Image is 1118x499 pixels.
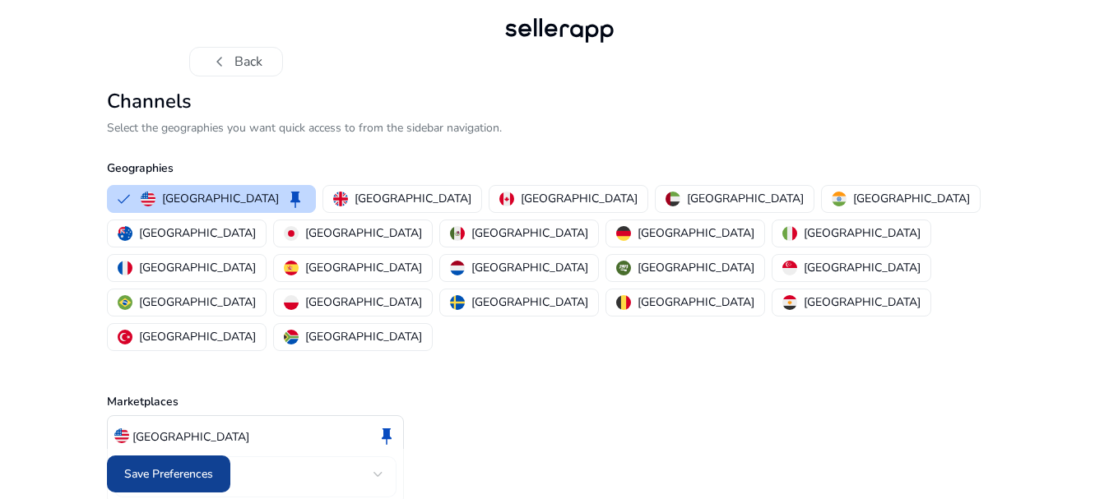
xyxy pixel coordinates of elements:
img: se.svg [450,295,465,310]
img: de.svg [616,226,631,241]
img: za.svg [284,330,299,344]
img: be.svg [616,295,631,310]
img: it.svg [782,226,797,241]
p: [GEOGRAPHIC_DATA] [804,224,921,242]
img: nl.svg [450,261,465,275]
p: [GEOGRAPHIC_DATA] [305,293,422,311]
p: [GEOGRAPHIC_DATA] [139,259,256,276]
img: ae.svg [666,192,680,206]
img: us.svg [141,192,155,206]
span: keep [377,426,397,446]
p: [GEOGRAPHIC_DATA] [638,259,754,276]
img: in.svg [832,192,847,206]
img: pl.svg [284,295,299,310]
p: [GEOGRAPHIC_DATA] [305,224,422,242]
img: tr.svg [118,330,132,344]
img: eg.svg [782,295,797,310]
p: [GEOGRAPHIC_DATA] [638,224,754,242]
button: chevron_leftBack [189,47,283,76]
p: [GEOGRAPHIC_DATA] [471,259,588,276]
img: sa.svg [616,261,631,275]
img: br.svg [118,295,132,310]
p: [GEOGRAPHIC_DATA] [355,190,471,207]
img: ca.svg [499,192,514,206]
img: es.svg [284,261,299,275]
button: Save Preferences [107,455,230,492]
p: [GEOGRAPHIC_DATA] [305,259,422,276]
span: chevron_left [210,52,230,72]
p: [GEOGRAPHIC_DATA] [687,190,804,207]
span: Save Preferences [124,465,213,483]
span: keep [285,189,305,209]
p: [GEOGRAPHIC_DATA] [132,428,249,446]
p: [GEOGRAPHIC_DATA] [139,293,256,311]
img: fr.svg [118,261,132,275]
h2: Channels [107,90,1012,113]
p: [GEOGRAPHIC_DATA] [305,328,422,345]
img: uk.svg [333,192,348,206]
p: [GEOGRAPHIC_DATA] [853,190,970,207]
p: [GEOGRAPHIC_DATA] [471,224,588,242]
p: [GEOGRAPHIC_DATA] [804,259,921,276]
img: sg.svg [782,261,797,275]
p: [GEOGRAPHIC_DATA] [162,190,279,207]
p: Select the geographies you want quick access to from the sidebar navigation. [107,119,1012,136]
p: [GEOGRAPHIC_DATA] [804,293,921,311]
p: [GEOGRAPHIC_DATA] [638,293,754,311]
img: us.svg [114,428,129,443]
p: Geographies [107,159,1012,177]
p: Marketplaces [107,393,1012,410]
p: [GEOGRAPHIC_DATA] [139,328,256,345]
p: [GEOGRAPHIC_DATA] [521,190,638,207]
img: mx.svg [450,226,465,241]
p: [GEOGRAPHIC_DATA] [139,224,256,242]
img: au.svg [118,226,132,241]
img: jp.svg [284,226,299,241]
p: [GEOGRAPHIC_DATA] [471,293,588,311]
